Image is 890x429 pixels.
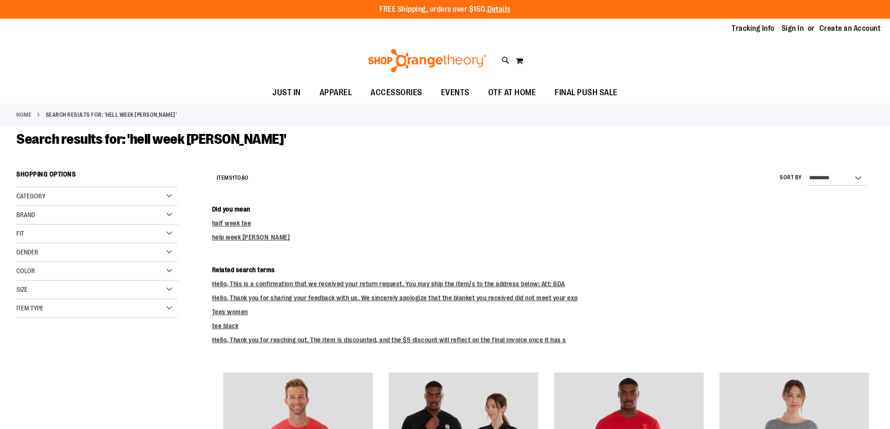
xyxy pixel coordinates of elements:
a: Tracking Info [732,23,775,34]
a: tee black [212,322,239,330]
a: OTF AT HOME [479,82,546,104]
span: Fit [16,230,24,237]
span: Search results for: 'hell week [PERSON_NAME]' [16,131,286,147]
p: FREE Shipping, orders over $150. [379,4,511,15]
span: FINAL PUSH SALE [555,82,618,103]
span: Color [16,267,35,274]
a: FINAL PUSH SALE [545,82,627,104]
h2: Items to [217,171,249,185]
a: JUST IN [263,82,310,104]
span: Category [16,192,45,200]
span: 1 [232,175,235,181]
span: Brand [16,211,35,218]
a: Details [487,5,511,14]
img: Shop Orangetheory [367,49,488,72]
a: half week tee [212,219,251,227]
span: Item Type [16,304,43,312]
a: APPAREL [310,82,362,104]
span: APPAREL [320,82,352,103]
strong: Shopping Options [16,166,178,187]
dt: Did you mean [212,204,874,214]
span: Gender [16,248,38,256]
label: Sort By [780,174,802,182]
span: OTF AT HOME [488,82,536,103]
span: Size [16,286,28,293]
a: Create an Account [819,23,881,34]
a: EVENTS [432,82,479,104]
span: JUST IN [272,82,301,103]
span: 80 [242,175,249,181]
span: ACCESSORIES [370,82,422,103]
a: Hello, This is a confirmation that we received your return request. You may ship the item/s to th... [212,280,565,288]
span: EVENTS [441,82,470,103]
a: Home [16,111,31,119]
strong: Search results for: 'hell week [PERSON_NAME]' [46,111,177,119]
a: ACCESSORIES [361,82,432,104]
a: Hello, Thank you for reaching out. The item is discounted, and the $5 discount will reflect on th... [212,336,566,344]
dt: Related search terms [212,265,874,274]
a: Hello, Thank you for sharing your feedback with us. We sincerely apologize that the blanket you r... [212,294,578,302]
a: help week [PERSON_NAME] [212,233,290,241]
a: Tees women [212,308,248,316]
a: Sign In [782,23,804,34]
